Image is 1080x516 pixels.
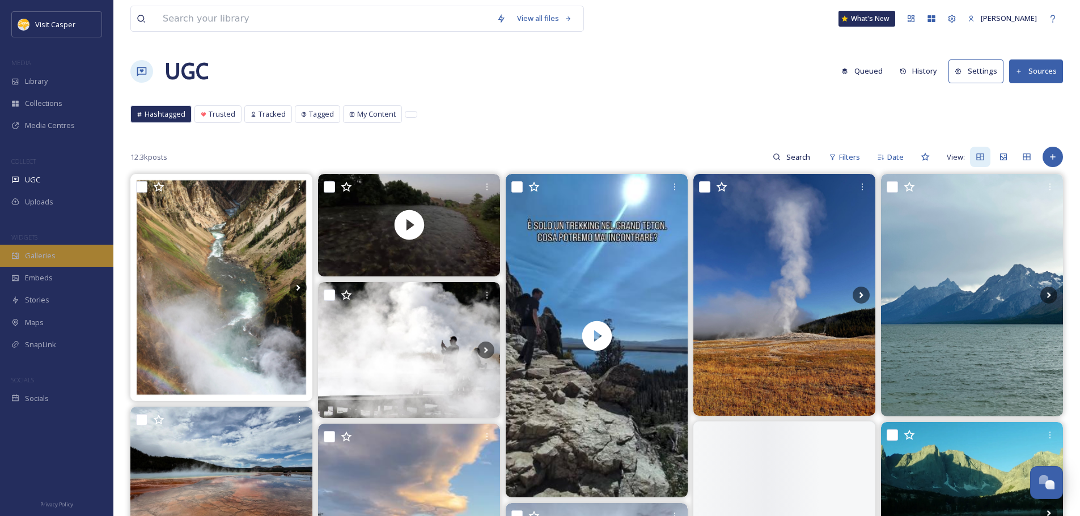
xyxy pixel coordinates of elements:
[839,152,860,163] span: Filters
[25,250,56,261] span: Galleries
[693,174,875,416] img: Days 13 and 14: nel cuore dello Yellowstone tra geyser e non solo … • #Yellowstone • #Yellowstone...
[781,146,818,168] input: Search
[130,174,312,401] img: Le long du canyon. Août 2025. . #yellowstone #wyoming #frenchroamers #lesfrançaisvoyagent #rainbow
[11,58,31,67] span: MEDIA
[259,109,286,120] span: Tracked
[11,233,37,241] span: WIDGETS
[836,60,894,82] a: Queued
[145,109,185,120] span: Hashtagged
[25,174,40,185] span: UGC
[25,393,49,404] span: Socials
[25,272,53,283] span: Embeds
[130,152,167,163] span: 12.3k posts
[506,174,688,497] img: thumbnail
[25,317,44,328] span: Maps
[1009,59,1063,83] button: Sources
[981,13,1037,23] span: [PERSON_NAME]
[894,60,943,82] button: History
[25,76,48,87] span: Library
[40,501,73,508] span: Privacy Policy
[11,376,34,384] span: SOCIALS
[318,174,500,276] img: thumbnail
[25,339,56,350] span: SnapLink
[25,295,49,305] span: Stories
[40,497,73,510] a: Privacy Policy
[962,7,1043,29] a: [PERSON_NAME]
[18,19,29,30] img: 155780.jpg
[511,7,578,29] a: View all files
[25,120,75,131] span: Media Centres
[836,60,888,82] button: Queued
[894,60,949,82] a: History
[881,174,1063,416] img: #yellowstone #grandtetons #mountainscape #jaggedpeaks
[947,152,965,163] span: View:
[209,109,235,120] span: Trusted
[309,109,334,120] span: Tagged
[25,98,62,109] span: Collections
[948,59,1009,83] a: Settings
[35,19,75,29] span: Visit Casper
[318,174,500,276] video: Yazdan kalanlar #trout #troutfishing #travel #catchandrealease #yakalabırak #river #alabalık #kır...
[157,6,491,31] input: Search your library
[948,59,1003,83] button: Settings
[318,282,500,419] img: #yellowstonenationalpark🌲🐻🗻 #yellowstone
[1030,466,1063,499] button: Open Chat
[25,197,53,207] span: Uploads
[164,54,209,88] a: UGC
[838,11,895,27] a: What's New
[11,157,36,165] span: COLLECT
[506,174,688,497] video: Be Bear Aware dicevano.....📍Grand Teton #grandtetonnationalpark #grandteton #holiday #USA #bear #...
[887,152,904,163] span: Date
[357,109,396,120] span: My Content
